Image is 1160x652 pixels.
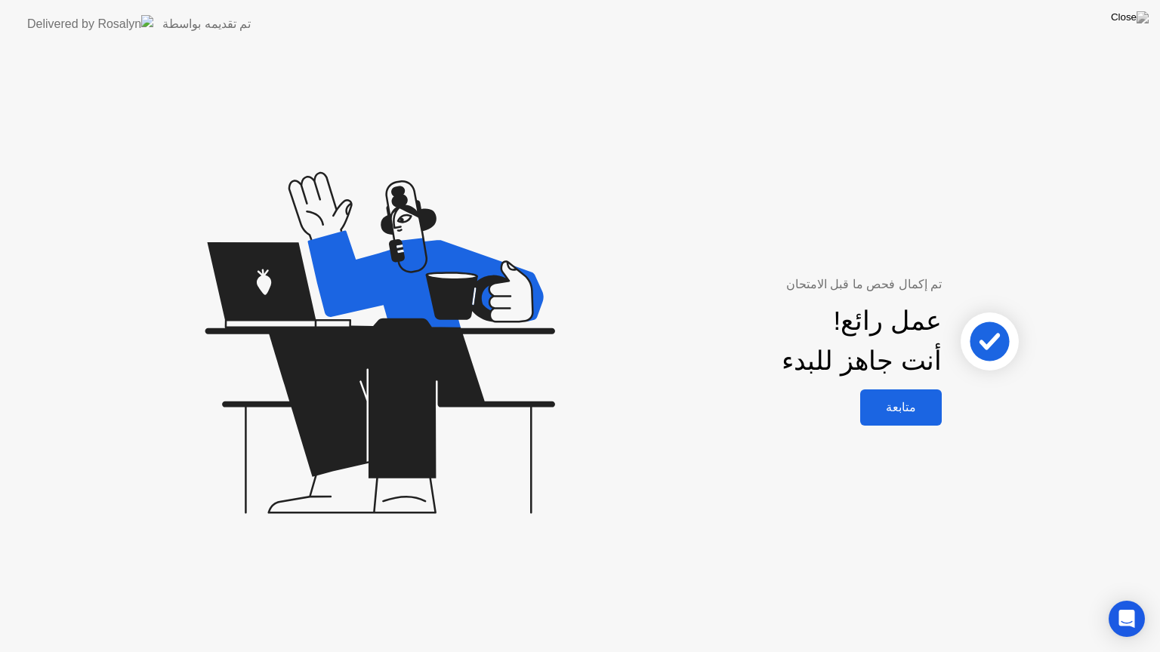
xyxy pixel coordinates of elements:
[162,15,251,33] div: تم تقديمه بواسطة
[1111,11,1149,23] img: Close
[865,400,937,414] div: متابعة
[27,15,153,32] img: Delivered by Rosalyn
[630,275,942,294] div: تم إكمال فحص ما قبل الامتحان
[1109,601,1145,637] div: Open Intercom Messenger
[860,389,942,426] button: متابعة
[782,301,942,381] div: عمل رائع! أنت جاهز للبدء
